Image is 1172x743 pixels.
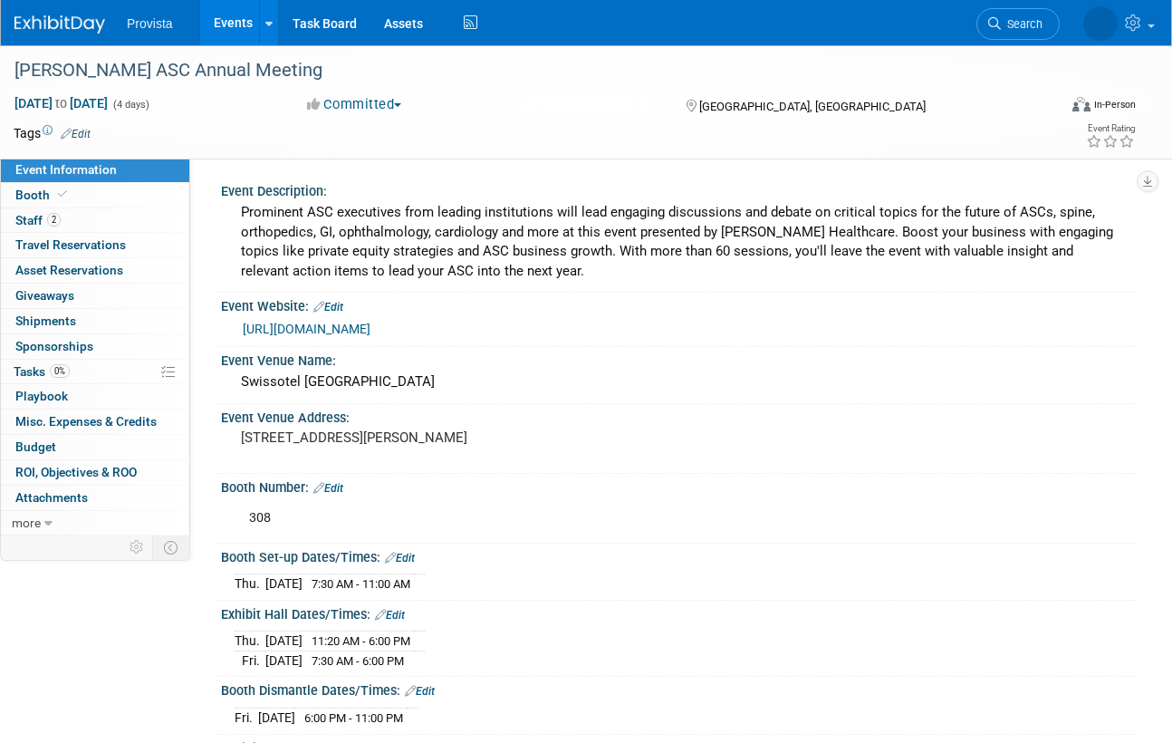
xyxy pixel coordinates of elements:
[265,632,303,651] td: [DATE]
[375,609,405,622] a: Edit
[15,465,137,479] span: ROI, Objectives & ROO
[235,198,1122,285] div: Prominent ASC executives from leading institutions will lead engaging discussions and debate on c...
[58,189,67,199] i: Booth reservation complete
[1,284,189,308] a: Giveaways
[385,552,415,564] a: Edit
[221,347,1136,370] div: Event Venue Name:
[221,178,1136,200] div: Event Description:
[235,708,258,727] td: Fri.
[301,95,408,114] button: Committed
[258,708,295,727] td: [DATE]
[1,309,189,333] a: Shipments
[313,301,343,314] a: Edit
[235,651,265,670] td: Fri.
[221,404,1136,427] div: Event Venue Address:
[1,511,189,536] a: more
[235,368,1122,396] div: Swissotel [GEOGRAPHIC_DATA]
[12,516,41,530] span: more
[15,339,93,353] span: Sponsorships
[221,293,1136,316] div: Event Website:
[313,482,343,495] a: Edit
[1086,124,1135,133] div: Event Rating
[405,685,435,698] a: Edit
[1072,97,1090,111] img: Format-Inperson.png
[312,634,410,648] span: 11:20 AM - 6:00 PM
[15,389,68,403] span: Playbook
[235,632,265,651] td: Thu.
[699,100,926,113] span: [GEOGRAPHIC_DATA], [GEOGRAPHIC_DATA]
[1,410,189,434] a: Misc. Expenses & Credits
[243,322,370,336] a: [URL][DOMAIN_NAME]
[312,654,404,668] span: 7:30 AM - 6:00 PM
[221,677,1136,700] div: Booth Dismantle Dates/Times:
[312,577,410,591] span: 7:30 AM - 11:00 AM
[1,486,189,510] a: Attachments
[1093,98,1136,111] div: In-Person
[61,128,91,140] a: Edit
[221,544,1136,567] div: Booth Set-up Dates/Times:
[15,188,71,202] span: Booth
[14,95,109,111] span: [DATE] [DATE]
[121,536,153,559] td: Personalize Event Tab Strip
[976,8,1060,40] a: Search
[304,711,403,725] span: 6:00 PM - 11:00 PM
[1,360,189,384] a: Tasks0%
[14,15,105,34] img: ExhibitDay
[53,96,70,111] span: to
[14,124,91,142] td: Tags
[221,601,1136,624] div: Exhibit Hall Dates/Times:
[15,263,123,277] span: Asset Reservations
[1,183,189,207] a: Booth
[236,500,956,536] div: 308
[50,364,70,378] span: 0%
[972,94,1137,121] div: Event Format
[15,213,61,227] span: Staff
[15,439,56,454] span: Budget
[14,364,70,379] span: Tasks
[15,314,76,328] span: Shipments
[1,158,189,182] a: Event Information
[1,334,189,359] a: Sponsorships
[8,54,1040,87] div: [PERSON_NAME] ASC Annual Meeting
[1,233,189,257] a: Travel Reservations
[1083,6,1118,41] img: Shai Davis
[15,237,126,252] span: Travel Reservations
[15,162,117,177] span: Event Information
[127,16,173,31] span: Provista
[15,414,157,429] span: Misc. Expenses & Credits
[241,429,582,446] pre: [STREET_ADDRESS][PERSON_NAME]
[235,574,265,593] td: Thu.
[15,288,74,303] span: Giveaways
[1,208,189,233] a: Staff2
[1001,17,1042,31] span: Search
[153,536,190,559] td: Toggle Event Tabs
[1,384,189,409] a: Playbook
[265,574,303,593] td: [DATE]
[1,460,189,485] a: ROI, Objectives & ROO
[221,474,1136,497] div: Booth Number:
[111,99,149,111] span: (4 days)
[1,258,189,283] a: Asset Reservations
[265,651,303,670] td: [DATE]
[15,490,88,505] span: Attachments
[1,435,189,459] a: Budget
[47,213,61,227] span: 2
